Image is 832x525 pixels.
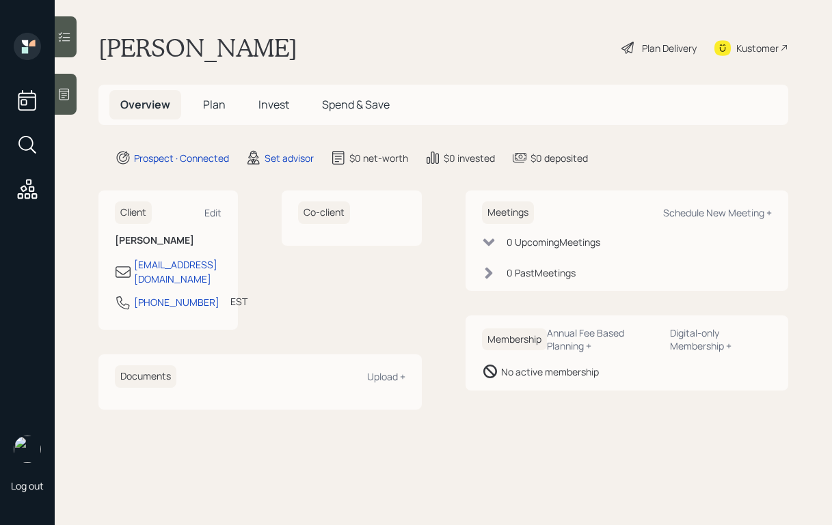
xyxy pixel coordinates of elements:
[507,235,600,249] div: 0 Upcoming Meeting s
[120,97,170,112] span: Overview
[134,257,222,286] div: [EMAIL_ADDRESS][DOMAIN_NAME]
[258,97,289,112] span: Invest
[349,151,408,165] div: $0 net-worth
[531,151,588,165] div: $0 deposited
[322,97,390,112] span: Spend & Save
[134,295,219,309] div: [PHONE_NUMBER]
[298,201,350,224] h6: Co-client
[98,33,297,63] h1: [PERSON_NAME]
[444,151,495,165] div: $0 invested
[501,365,599,379] div: No active membership
[663,206,772,219] div: Schedule New Meeting +
[670,326,773,352] div: Digital-only Membership +
[11,479,44,492] div: Log out
[203,97,226,112] span: Plan
[230,294,247,309] div: EST
[204,206,222,219] div: Edit
[547,326,659,352] div: Annual Fee Based Planning +
[482,328,547,351] h6: Membership
[14,436,41,463] img: robby-grisanti-headshot.png
[134,151,229,165] div: Prospect · Connected
[115,365,176,388] h6: Documents
[367,370,405,383] div: Upload +
[736,41,779,55] div: Kustomer
[482,201,534,224] h6: Meetings
[507,266,576,280] div: 0 Past Meeting s
[115,235,222,246] h6: [PERSON_NAME]
[642,41,697,55] div: Plan Delivery
[115,201,152,224] h6: Client
[265,151,314,165] div: Set advisor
